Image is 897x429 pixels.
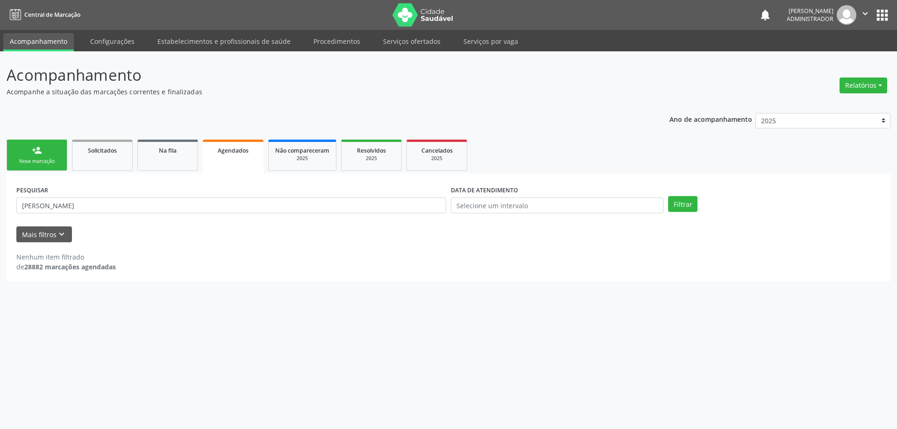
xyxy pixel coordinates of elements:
a: Estabelecimentos e profissionais de saúde [151,33,297,49]
a: Central de Marcação [7,7,80,22]
i:  [860,8,870,19]
i: keyboard_arrow_down [57,229,67,239]
span: Na fila [159,147,177,155]
label: DATA DE ATENDIMENTO [451,183,518,197]
p: Acompanhamento [7,63,625,87]
span: Solicitados [88,147,117,155]
button: Mais filtroskeyboard_arrow_down [16,226,72,243]
div: Nenhum item filtrado [16,252,116,262]
span: Administrador [787,15,833,23]
div: de [16,262,116,272]
div: 2025 [413,155,460,162]
p: Ano de acompanhamento [669,113,752,125]
button: Relatórios [840,77,887,93]
div: 2025 [275,155,329,162]
div: Nova marcação [14,158,60,165]
button: apps [874,7,890,23]
span: Não compareceram [275,147,329,155]
span: Cancelados [421,147,453,155]
label: PESQUISAR [16,183,48,197]
a: Configurações [84,33,141,49]
button: notifications [759,8,772,21]
a: Acompanhamento [3,33,74,51]
a: Serviços ofertados [377,33,447,49]
span: Resolvidos [357,147,386,155]
div: [PERSON_NAME] [787,7,833,15]
input: Selecione um intervalo [451,197,663,213]
a: Procedimentos [307,33,367,49]
a: Serviços por vaga [457,33,525,49]
strong: 28882 marcações agendadas [24,262,116,271]
button:  [856,5,874,25]
button: Filtrar [668,196,698,212]
img: img [837,5,856,25]
div: 2025 [348,155,395,162]
p: Acompanhe a situação das marcações correntes e finalizadas [7,87,625,97]
input: Nome, CNS [16,197,446,213]
span: Central de Marcação [24,11,80,19]
span: Agendados [218,147,249,155]
div: person_add [32,145,42,155]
